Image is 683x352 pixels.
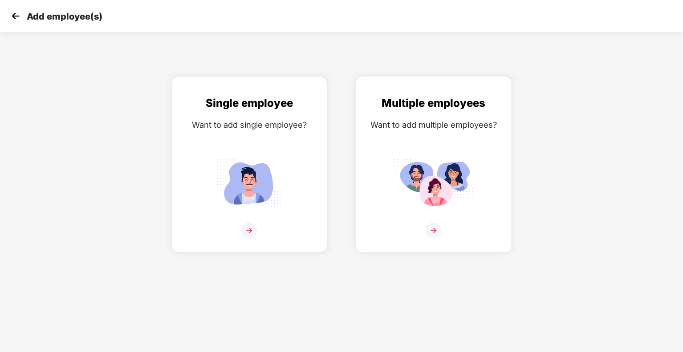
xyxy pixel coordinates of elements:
img: svg+xml;base64,PHN2ZyB4bWxucz0iaHR0cDovL3d3dy53My5vcmcvMjAwMC9zdmciIHdpZHRoPSIzNiIgaGVpZ2h0PSIzNi... [426,223,442,239]
img: svg+xml;base64,PHN2ZyB4bWxucz0iaHR0cDovL3d3dy53My5vcmcvMjAwMC9zdmciIGlkPSJTaW5nbGVfZW1wbG95ZWUiIH... [209,155,289,211]
img: svg+xml;base64,PHN2ZyB4bWxucz0iaHR0cDovL3d3dy53My5vcmcvMjAwMC9zdmciIGlkPSJNdWx0aXBsZV9lbXBsb3llZS... [394,155,474,211]
div: Want to add multiple employees? [365,118,502,131]
div: Single employee [181,95,318,112]
div: Multiple employees [365,95,502,112]
img: svg+xml;base64,PHN2ZyB4bWxucz0iaHR0cDovL3d3dy53My5vcmcvMjAwMC9zdmciIHdpZHRoPSIzMCIgaGVpZ2h0PSIzMC... [9,9,22,23]
p: Add employee(s) [27,11,102,22]
div: Want to add single employee? [181,118,318,131]
img: svg+xml;base64,PHN2ZyB4bWxucz0iaHR0cDovL3d3dy53My5vcmcvMjAwMC9zdmciIHdpZHRoPSIzNiIgaGVpZ2h0PSIzNi... [241,223,257,239]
